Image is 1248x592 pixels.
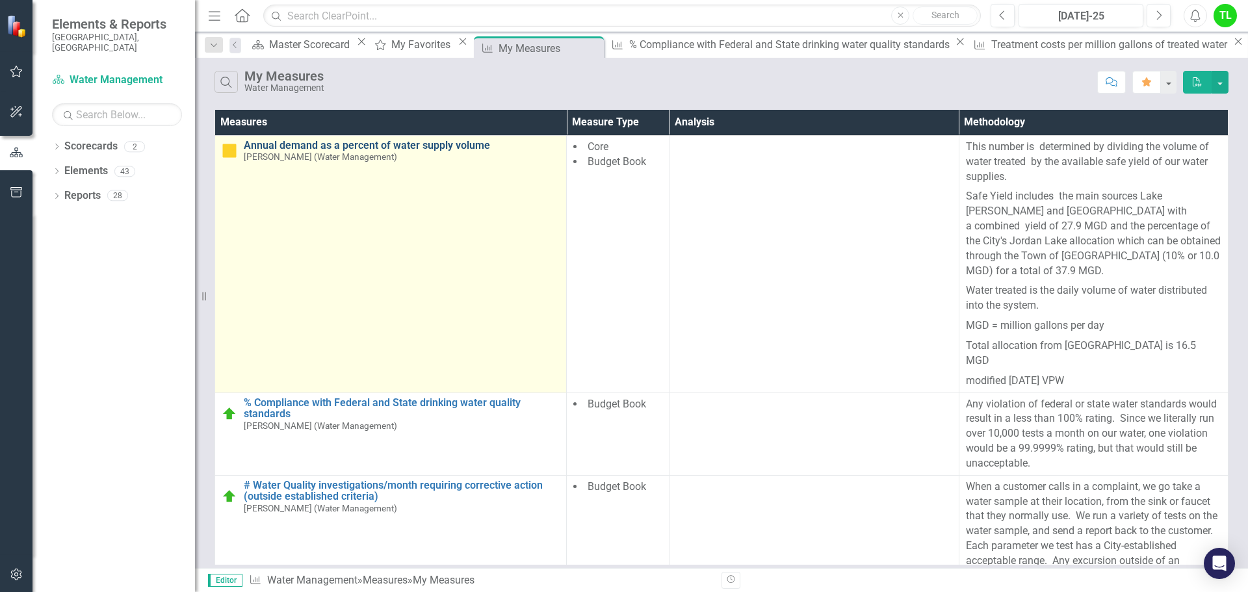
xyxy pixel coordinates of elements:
input: Search ClearPoint... [263,5,981,27]
td: Double-Click to Edit [567,393,669,475]
div: My Measures [499,40,601,57]
small: [PERSON_NAME] (Water Management) [244,152,397,162]
p: modified [DATE] VPW [966,371,1221,389]
a: Water Management [267,574,357,586]
span: Elements & Reports [52,16,182,32]
img: ClearPoint Strategy [6,15,29,38]
img: On Target [222,489,237,504]
button: TL [1214,4,1237,27]
div: My Favorites [391,36,454,53]
p: This number is determined by dividing the volume of water treated by the available safe yield of ... [966,140,1221,187]
div: 28 [107,190,128,201]
div: 2 [124,141,145,152]
p: Safe Yield includes the main sources Lake [PERSON_NAME] and [GEOGRAPHIC_DATA] with a combined yie... [966,187,1221,281]
a: % Compliance with Federal and State drinking water quality standards [244,397,560,420]
p: Water treated is the daily volume of water distributed into the system. [966,281,1221,316]
div: » » [249,573,712,588]
img: Close to Target [222,143,237,159]
td: Double-Click to Edit [567,135,669,393]
p: MGD = million gallons per day [966,316,1221,336]
span: Budget Book [588,155,646,168]
td: Double-Click to Edit [959,135,1228,393]
p: Any violation of federal or state water standards would result in a less than 100% rating. Since ... [966,397,1221,471]
td: Double-Click to Edit [959,393,1228,475]
span: Budget Book [588,480,646,493]
small: [PERSON_NAME] (Water Management) [244,504,397,513]
span: Search [931,10,959,20]
a: Annual demand as a percent of water supply volume [244,140,560,151]
a: My Favorites [370,36,454,53]
div: 43 [114,166,135,177]
span: Editor [208,574,242,587]
small: [PERSON_NAME] (Water Management) [244,421,397,431]
small: [GEOGRAPHIC_DATA], [GEOGRAPHIC_DATA] [52,32,182,53]
a: Water Management [52,73,182,88]
img: On Target [222,406,237,422]
div: % Compliance with Federal and State drinking water quality standards [629,36,952,53]
a: Elements [64,164,108,179]
p: Total allocation from [GEOGRAPHIC_DATA] is 16.5 MGD [966,336,1221,371]
div: Treatment costs per million gallons of treated water [991,36,1230,53]
a: Master Scorecard [248,36,354,53]
a: % Compliance with Federal and State drinking water quality standards [606,36,952,53]
td: Double-Click to Edit [669,393,959,475]
div: Master Scorecard [269,36,354,53]
a: Treatment costs per million gallons of treated water [968,36,1230,53]
td: Double-Click to Edit Right Click for Context Menu [215,393,567,475]
button: Search [913,6,978,25]
span: Budget Book [588,398,646,410]
div: My Measures [413,574,474,586]
span: Core [588,140,608,153]
a: Measures [363,574,408,586]
input: Search Below... [52,103,182,126]
div: My Measures [244,69,324,83]
button: [DATE]-25 [1019,4,1143,27]
a: # Water Quality investigations/month requiring corrective action (outside established criteria) [244,480,560,502]
a: Reports [64,188,101,203]
div: [DATE]-25 [1023,8,1139,24]
td: Double-Click to Edit Right Click for Context Menu [215,135,567,393]
div: Water Management [244,83,324,93]
div: Open Intercom Messenger [1204,548,1235,579]
a: Scorecards [64,139,118,154]
td: Double-Click to Edit [669,135,959,393]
